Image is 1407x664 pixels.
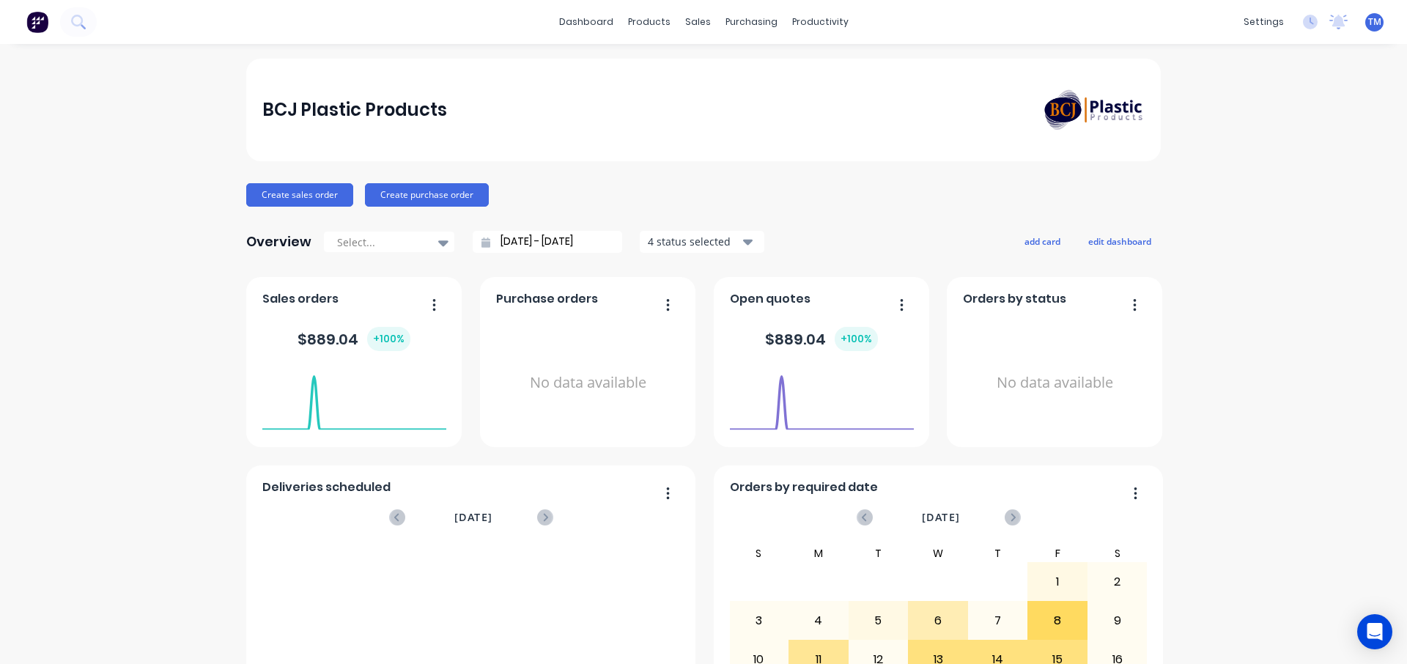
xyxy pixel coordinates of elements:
[789,602,848,639] div: 4
[1087,545,1148,562] div: S
[765,327,878,351] div: $ 889.04
[365,183,489,207] button: Create purchase order
[367,327,410,351] div: + 100 %
[621,11,678,33] div: products
[246,183,353,207] button: Create sales order
[552,11,621,33] a: dashboard
[789,545,849,562] div: M
[963,314,1147,452] div: No data available
[909,602,967,639] div: 6
[730,290,810,308] span: Open quotes
[298,327,410,351] div: $ 889.04
[1042,88,1145,131] img: BCJ Plastic Products
[454,509,492,525] span: [DATE]
[785,11,856,33] div: productivity
[969,602,1027,639] div: 7
[1028,564,1087,600] div: 1
[963,290,1066,308] span: Orders by status
[262,95,447,125] div: BCJ Plastic Products
[849,545,909,562] div: T
[729,545,789,562] div: S
[1028,602,1087,639] div: 8
[1015,232,1070,251] button: add card
[1236,11,1291,33] div: settings
[648,234,740,249] div: 4 status selected
[262,290,339,308] span: Sales orders
[496,314,680,452] div: No data available
[496,290,598,308] span: Purchase orders
[1357,614,1392,649] div: Open Intercom Messenger
[1027,545,1087,562] div: F
[1079,232,1161,251] button: edit dashboard
[1088,602,1147,639] div: 9
[26,11,48,33] img: Factory
[678,11,718,33] div: sales
[1368,15,1381,29] span: TM
[718,11,785,33] div: purchasing
[640,231,764,253] button: 4 status selected
[908,545,968,562] div: W
[730,602,789,639] div: 3
[922,509,960,525] span: [DATE]
[1088,564,1147,600] div: 2
[835,327,878,351] div: + 100 %
[849,602,908,639] div: 5
[246,227,311,257] div: Overview
[968,545,1028,562] div: T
